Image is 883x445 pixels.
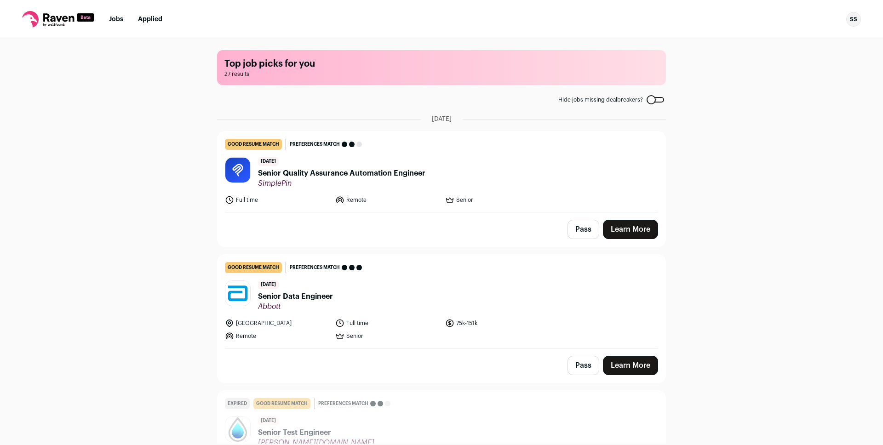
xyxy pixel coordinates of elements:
li: Senior [445,195,550,205]
li: Full time [335,319,440,328]
li: 75k-151k [445,319,550,328]
button: Pass [568,220,599,239]
button: Pass [568,356,599,375]
span: [DATE] [258,157,279,166]
a: good resume match Preferences match [DATE] Senior Data Engineer Abbott [GEOGRAPHIC_DATA] Full tim... [218,255,665,348]
span: [DATE] [258,280,279,289]
span: Preferences match [318,399,368,408]
span: Senior Data Engineer [258,291,333,302]
a: good resume match Preferences match [DATE] Senior Quality Assurance Automation Engineer SimplePin... [218,131,665,212]
li: Remote [225,331,330,341]
span: 27 results [224,70,659,78]
a: Learn More [603,356,658,375]
a: Applied [138,16,162,23]
li: [GEOGRAPHIC_DATA] [225,319,330,328]
a: Jobs [109,16,123,23]
h1: Top job picks for you [224,57,659,70]
li: Full time [225,195,330,205]
span: SimplePin [258,179,425,188]
a: Learn More [603,220,658,239]
div: Expired [225,398,250,409]
div: SS [846,12,861,27]
span: [DATE] [432,114,452,124]
div: good resume match [253,398,310,409]
img: 06f74411b9e701be305224a946912b67eddabdd55eef549405e6f2c311a6b78a.jpg [225,281,250,306]
span: Preferences match [290,140,340,149]
span: Senior Quality Assurance Automation Engineer [258,168,425,179]
span: Hide jobs missing dealbreakers? [558,96,643,103]
span: [DATE] [258,416,279,425]
span: Preferences match [290,263,340,272]
li: Remote [335,195,440,205]
span: Abbott [258,302,333,311]
li: Senior [335,331,440,341]
img: d0a0939dc4617fc203bf72adfce7beac9ceac7d576bdc251e7dcf7db540976c9.jpg [225,158,250,183]
img: a45a4d0583d104367ee7066ec613bb1552358de20fc9843ad08f6ba0ecbdcd8b.jpg [225,417,250,442]
div: good resume match [225,139,282,150]
div: good resume match [225,262,282,273]
span: Senior Test Engineer [258,427,374,438]
button: Open dropdown [846,12,861,27]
